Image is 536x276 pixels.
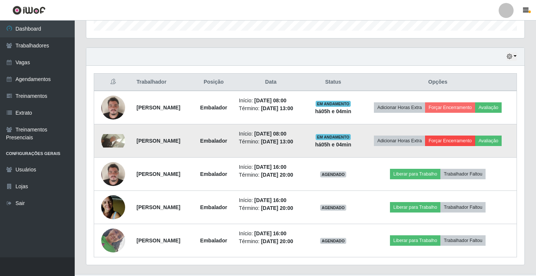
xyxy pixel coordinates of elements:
img: 1701355705796.jpeg [101,158,125,190]
li: Início: [239,97,303,105]
button: Forçar Encerramento [425,102,475,113]
img: 1757146664616.jpeg [101,134,125,148]
img: CoreUI Logo [12,6,46,15]
time: [DATE] 16:00 [254,230,286,236]
strong: [PERSON_NAME] [136,138,180,144]
img: 1757074441917.jpeg [101,219,125,262]
button: Trabalhador Faltou [440,169,486,179]
img: 1701355705796.jpeg [101,92,125,123]
li: Início: [239,230,303,238]
strong: [PERSON_NAME] [136,204,180,210]
strong: há 05 h e 04 min [315,108,351,114]
th: Opções [359,74,517,91]
strong: [PERSON_NAME] [136,105,180,111]
strong: Embalador [200,138,227,144]
button: Liberar para Trabalho [390,169,440,179]
time: [DATE] 08:00 [254,97,286,103]
strong: Embalador [200,238,227,244]
time: [DATE] 16:00 [254,197,286,203]
li: Início: [239,130,303,138]
span: AGENDADO [320,238,346,244]
strong: [PERSON_NAME] [136,171,180,177]
li: Término: [239,105,303,112]
strong: Embalador [200,204,227,210]
th: Posição [193,74,234,91]
img: 1747341075355.jpeg [101,191,125,223]
strong: [PERSON_NAME] [136,238,180,244]
li: Término: [239,138,303,146]
li: Término: [239,204,303,212]
button: Adicionar Horas Extra [374,102,425,113]
button: Avaliação [475,102,502,113]
span: EM ANDAMENTO [316,101,351,107]
li: Término: [239,238,303,245]
strong: há 05 h e 04 min [315,142,351,148]
li: Início: [239,196,303,204]
button: Liberar para Trabalho [390,235,440,246]
button: Adicionar Horas Extra [374,136,425,146]
li: Início: [239,163,303,171]
th: Status [307,74,359,91]
th: Data [235,74,307,91]
button: Avaliação [475,136,502,146]
strong: Embalador [200,105,227,111]
strong: Embalador [200,171,227,177]
button: Forçar Encerramento [425,136,475,146]
time: [DATE] 16:00 [254,164,286,170]
time: [DATE] 20:00 [261,238,293,244]
button: Liberar para Trabalho [390,202,440,213]
button: Trabalhador Faltou [440,235,486,246]
span: AGENDADO [320,171,346,177]
button: Trabalhador Faltou [440,202,486,213]
time: [DATE] 08:00 [254,131,286,137]
li: Término: [239,171,303,179]
time: [DATE] 13:00 [261,139,293,145]
time: [DATE] 13:00 [261,105,293,111]
th: Trabalhador [132,74,193,91]
span: EM ANDAMENTO [316,134,351,140]
time: [DATE] 20:00 [261,172,293,178]
time: [DATE] 20:00 [261,205,293,211]
span: AGENDADO [320,205,346,211]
